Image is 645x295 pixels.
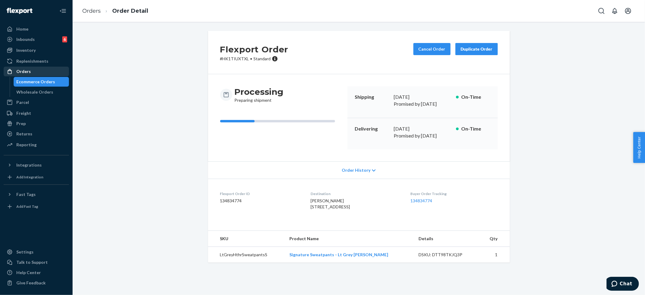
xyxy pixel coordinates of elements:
[461,125,490,132] p: On-Time
[16,204,38,209] div: Add Fast Tag
[285,231,414,247] th: Product Name
[220,56,288,62] p: # HK1TIUXTXL
[235,86,284,103] div: Preparing shipment
[394,94,451,101] div: [DATE]
[413,43,451,55] button: Cancel Order
[595,5,608,17] button: Open Search Box
[14,87,69,97] a: Wholesale Orders
[4,108,69,118] a: Freight
[414,231,480,247] th: Details
[461,46,493,52] div: Duplicate Order
[16,191,36,197] div: Fast Tags
[4,160,69,170] button: Integrations
[4,45,69,55] a: Inventory
[4,257,69,267] button: Talk to Support
[633,132,645,163] button: Help Center
[16,131,32,137] div: Returns
[4,24,69,34] a: Home
[16,36,35,42] div: Inbounds
[480,247,510,263] td: 1
[355,94,389,101] p: Shipping
[16,121,26,127] div: Prep
[455,43,498,55] button: Duplicate Order
[16,58,48,64] div: Replenishments
[4,129,69,139] a: Returns
[607,277,639,292] iframe: Opens a widget where you can chat to one of our agents
[220,43,288,56] h2: Flexport Order
[4,35,69,44] a: Inbounds6
[254,56,271,61] span: Standard
[622,5,634,17] button: Open account menu
[4,67,69,76] a: Orders
[16,259,48,265] div: Talk to Support
[394,101,451,108] p: Promised by [DATE]
[609,5,621,17] button: Open notifications
[4,98,69,107] a: Parcel
[16,162,42,168] div: Integrations
[289,252,388,257] a: Signature Sweatpants - Lt Grey [PERSON_NAME]
[235,86,284,97] h3: Processing
[57,5,69,17] button: Close Navigation
[410,198,432,203] a: 134834774
[4,140,69,150] a: Reporting
[4,247,69,257] a: Settings
[220,191,301,196] dt: Flexport Order ID
[311,198,350,209] span: [PERSON_NAME] [STREET_ADDRESS]
[112,8,148,14] a: Order Detail
[16,270,41,276] div: Help Center
[77,2,153,20] ol: breadcrumbs
[208,231,285,247] th: SKU
[208,247,285,263] td: LtGreyHthrSweatpantsS
[17,89,54,95] div: Wholesale Orders
[394,132,451,139] p: Promised by [DATE]
[4,202,69,211] a: Add Fast Tag
[410,191,497,196] dt: Buyer Order Tracking
[16,26,28,32] div: Home
[16,142,37,148] div: Reporting
[355,125,389,132] p: Delivering
[17,79,55,85] div: Ecommerce Orders
[4,278,69,288] button: Give Feedback
[14,77,69,87] a: Ecommerce Orders
[480,231,510,247] th: Qty
[16,249,34,255] div: Settings
[461,94,490,101] p: On-Time
[220,198,301,204] dd: 134834774
[7,8,32,14] img: Flexport logo
[16,68,31,75] div: Orders
[82,8,101,14] a: Orders
[16,99,29,105] div: Parcel
[4,56,69,66] a: Replenishments
[311,191,401,196] dt: Destination
[250,56,252,61] span: •
[342,167,370,173] span: Order History
[4,172,69,182] a: Add Integration
[16,280,46,286] div: Give Feedback
[62,36,67,42] div: 6
[394,125,451,132] div: [DATE]
[16,47,36,53] div: Inventory
[419,252,475,258] div: DSKU: DTT98TKJQ3P
[4,119,69,128] a: Prep
[16,174,43,180] div: Add Integration
[4,268,69,277] a: Help Center
[4,190,69,199] button: Fast Tags
[16,110,31,116] div: Freight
